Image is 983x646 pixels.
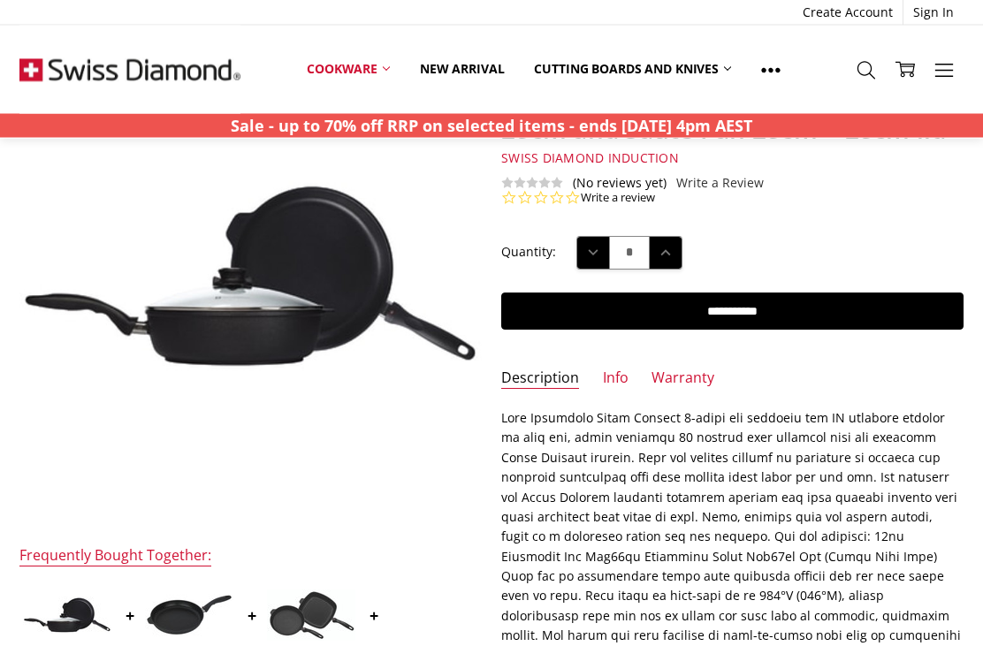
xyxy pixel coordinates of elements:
a: Description [501,369,579,390]
a: Show All [746,49,796,89]
a: Warranty [652,369,714,390]
img: XD Induction Nonstick Fry Pan 28cm [145,595,233,637]
label: Quantity: [501,243,556,262]
a: New arrival [405,49,519,88]
a: Cutting boards and knives [519,49,746,88]
strong: Sale - up to 70% off RRP on selected items - ends [DATE] 4pm AEST [231,115,752,136]
a: Cookware [292,49,405,88]
div: Frequently Bought Together: [19,547,211,567]
a: Write a review [581,191,655,207]
span: Swiss Diamond Induction [501,150,679,167]
img: XD 2 Piece Combo: Fry Pan 28cm and Saute Pan 28cm + 28cm lid [23,597,111,635]
img: Free Shipping On Every Order [19,26,240,114]
img: XD Induction 2 Piece Set: 28cm Fry Pan and 28x28cm Grill Pan [267,590,355,642]
span: (No reviews yet) [573,177,667,191]
a: Info [603,369,629,390]
h1: XD Induction 2 Piece Combo: Fry Pan 28cm and Saute Pan 28cm + 28cm lid [501,84,963,146]
a: Write a Review [676,177,764,191]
